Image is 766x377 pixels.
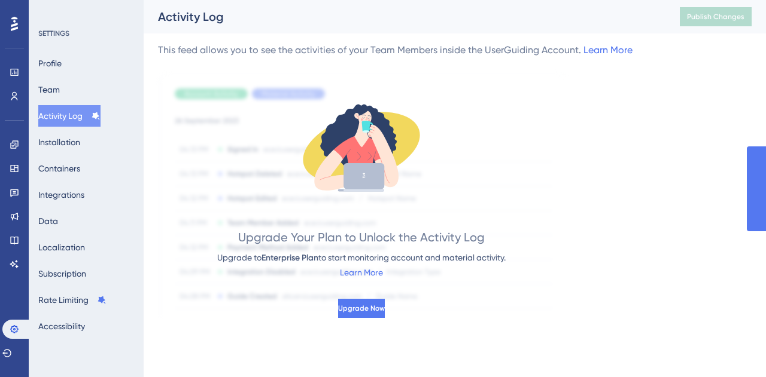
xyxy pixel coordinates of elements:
[338,304,385,313] span: Upgrade Now
[716,330,752,366] iframe: UserGuiding AI Assistant Launcher
[583,44,633,56] a: Learn More
[238,229,485,246] div: Upgrade Your Plan to Unlock the Activity Log
[38,210,58,232] button: Data
[38,184,84,206] button: Integrations
[340,268,383,277] a: Learn More
[38,237,85,258] button: Localization
[158,43,633,57] div: This feed allows you to see the activities of your Team Members inside the UserGuiding Account.
[38,53,62,74] button: Profile
[38,105,101,127] button: Activity Log
[38,79,60,100] button: Team
[38,29,135,38] div: SETTINGS
[687,12,744,22] span: Publish Changes
[38,263,86,284] button: Subscription
[338,299,385,318] button: Upgrade Now
[38,158,80,179] button: Containers
[158,8,650,25] div: Activity Log
[680,7,752,26] button: Publish Changes
[38,289,107,311] button: Rate Limiting
[217,250,506,265] div: Upgrade to to start monitoring account and material activity.
[262,253,318,263] span: Enterprise Plan
[38,315,85,337] button: Accessibility
[38,131,80,153] button: Installation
